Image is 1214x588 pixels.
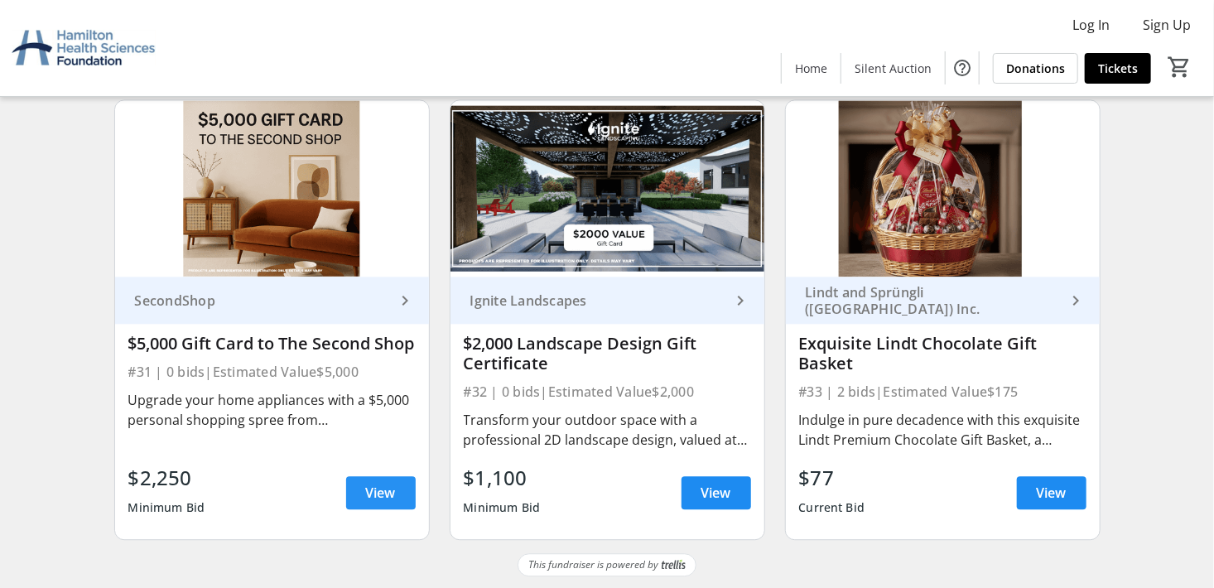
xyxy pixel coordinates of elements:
a: View [1017,476,1086,509]
span: View [366,483,396,503]
div: SecondShop [128,292,396,309]
mat-icon: keyboard_arrow_right [1067,291,1086,311]
div: Current Bid [799,493,865,523]
div: #31 | 0 bids | Estimated Value $5,000 [128,360,416,383]
span: Donations [1006,60,1065,77]
a: View [682,476,751,509]
button: Log In [1059,12,1123,38]
div: $77 [799,463,865,493]
div: Exquisite Lindt Chocolate Gift Basket [799,334,1086,374]
a: Home [782,53,841,84]
mat-icon: keyboard_arrow_right [396,291,416,311]
div: #33 | 2 bids | Estimated Value $175 [799,380,1086,403]
a: SecondShop [115,277,429,324]
button: Help [946,51,979,84]
div: Transform your outdoor space with a professional 2D landscape design, valued at $2,000. Work with... [464,410,751,450]
img: Trellis Logo [662,559,686,571]
button: Cart [1164,52,1194,82]
a: Tickets [1085,53,1151,84]
a: View [346,476,416,509]
img: $2,000 Landscape Design Gift Certificate [450,100,764,277]
span: View [1037,483,1067,503]
span: Home [795,60,827,77]
span: Sign Up [1143,15,1191,35]
div: Minimum Bid [464,493,541,523]
div: Indulge in pure decadence with this exquisite Lindt Premium Chocolate Gift Basket, a luxurious co... [799,410,1086,450]
div: #32 | 0 bids | Estimated Value $2,000 [464,380,751,403]
div: Minimum Bid [128,493,205,523]
mat-icon: keyboard_arrow_right [731,291,751,311]
a: Donations [993,53,1078,84]
span: This fundraiser is powered by [528,557,658,572]
span: View [701,483,731,503]
img: $5,000 Gift Card to The Second Shop [115,100,429,277]
div: $1,100 [464,463,541,493]
div: Lindt and Sprüngli ([GEOGRAPHIC_DATA]) Inc. [799,284,1067,317]
div: Ignite Landscapes [464,292,731,309]
img: Hamilton Health Sciences Foundation's Logo [10,7,157,89]
img: Exquisite Lindt Chocolate Gift Basket [786,100,1100,277]
button: Sign Up [1130,12,1204,38]
a: Ignite Landscapes [450,277,764,324]
div: $2,000 Landscape Design Gift Certificate [464,334,751,374]
span: Tickets [1098,60,1138,77]
a: Silent Auction [841,53,945,84]
span: Log In [1072,15,1110,35]
div: $5,000 Gift Card to The Second Shop [128,334,416,354]
a: Lindt and Sprüngli ([GEOGRAPHIC_DATA]) Inc. [786,277,1100,324]
div: $2,250 [128,463,205,493]
div: Upgrade your home appliances with a $5,000 personal shopping spree from [GEOGRAPHIC_DATA]. The wi... [128,390,416,430]
span: Silent Auction [855,60,932,77]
